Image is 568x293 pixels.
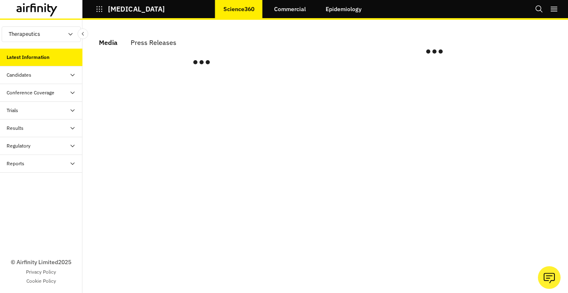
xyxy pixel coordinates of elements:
p: [MEDICAL_DATA] [108,5,165,13]
button: Therapeutics [2,26,81,42]
div: Trials [7,107,18,114]
div: Candidates [7,71,31,79]
div: Reports [7,160,24,167]
div: Conference Coverage [7,89,54,96]
a: Cookie Policy [26,277,56,285]
div: Latest Information [7,54,49,61]
div: Media [99,36,117,49]
p: © Airfinity Limited 2025 [11,258,71,267]
a: Privacy Policy [26,268,56,276]
button: Search [535,2,543,16]
button: Ask our analysts [538,266,561,289]
div: Press Releases [131,36,176,49]
div: Regulatory [7,142,31,150]
button: Close Sidebar [77,28,88,39]
button: [MEDICAL_DATA] [96,2,165,16]
div: Results [7,124,23,132]
p: Science360 [223,6,254,12]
